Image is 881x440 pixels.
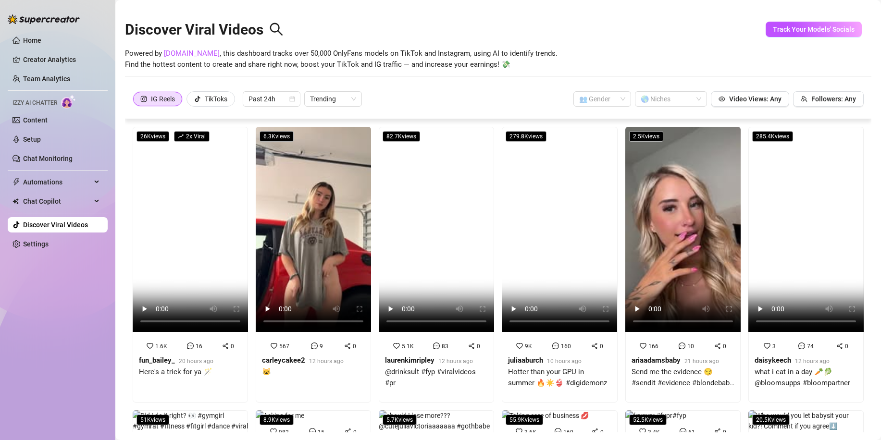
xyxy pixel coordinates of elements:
span: instagram [140,96,147,102]
span: calendar [289,96,295,102]
span: 0 [353,429,357,436]
span: 0 [353,343,356,350]
a: Content [23,116,48,124]
span: tik-tok [194,96,201,102]
span: message [555,428,561,435]
div: Hotter than your GPU in summer 🔥☀️👙 #digidemonz [508,367,611,389]
span: heart [393,342,400,349]
span: 61 [688,429,695,436]
span: share-alt [222,342,229,349]
span: Past 24h [248,92,295,106]
span: 10 hours ago [547,358,582,365]
span: 2 x Viral [174,131,210,142]
span: 12 hours ago [309,358,344,365]
span: Automations [23,174,91,190]
span: heart [147,342,153,349]
span: 3 [772,343,776,350]
span: message [311,342,318,349]
a: Settings [23,240,49,248]
div: @drinksult #fyp #viralvideos #pr [385,367,488,389]
span: heart [516,342,523,349]
strong: laurenkimripley [385,356,434,365]
a: 279.8Kviews9K1600juliaaburch10 hours agoHotter than your GPU in summer 🔥☀️👙 #digidemonz [502,127,617,403]
img: Chat Copilot [12,198,19,205]
span: team [801,96,807,102]
span: 52.5K views [629,415,667,425]
button: Followers: Any [793,91,864,107]
span: share-alt [714,342,721,349]
span: 26K views [136,131,169,142]
span: 160 [563,429,573,436]
span: Track Your Models' Socials [773,25,855,33]
span: 9K [525,343,532,350]
a: 82.7Kviews5.1K830laurenkimripley12 hours ago@drinksult #fyp #viralvideos #pr [379,127,494,403]
span: 5.7K views [383,415,417,425]
a: Discover Viral Videos [23,221,88,229]
span: Chat Copilot [23,194,91,209]
a: Team Analytics [23,75,70,83]
span: 0 [845,343,848,350]
span: share-alt [714,428,721,435]
span: search [269,22,284,37]
span: 0 [600,429,604,436]
a: 6.3Kviews56790carleycakee212 hours ago🐱 [256,127,371,403]
span: 21 hours ago [684,358,719,365]
img: frrrrrrrr #fypr#fyp [625,410,686,421]
span: share-alt [592,428,598,435]
a: 2.5Kviews166100ariaadamsbaby21 hours agoSend me the evidence 😏 ⁠ ⁠ #sendit #evidence #blondebabe ... [625,127,741,403]
span: heart [270,428,277,435]
iframe: Intercom live chat [848,407,871,430]
span: message [680,428,686,435]
h2: Discover Viral Videos [125,21,284,39]
span: 160 [561,343,571,350]
span: 1.6K [155,343,167,350]
span: 10 [687,343,694,350]
span: message [552,342,559,349]
span: share-alt [468,342,475,349]
span: Video Views: Any [729,95,782,103]
span: 16 [196,343,202,350]
span: 20 hours ago [179,358,213,365]
span: 3.4K [648,429,660,436]
a: 26Kviewsrise2x Viral1.6K160fun_bailey_20 hours agoHere's a trick for ya 🪄 [133,127,248,403]
span: 0 [231,343,234,350]
span: share-alt [836,342,843,349]
span: 83 [442,343,448,350]
span: Powered by , this dashboard tracks over 50,000 OnlyFans models on TikTok and Instagram, using AI ... [125,48,558,71]
a: 285.4Kviews3740daisykeech12 hours agowhat i eat in a day 🥕🥬 @bloomsupps #bloompartner [748,127,864,403]
span: share-alt [591,342,598,349]
span: 0 [723,343,726,350]
span: 15 [318,429,324,436]
span: 55.9K views [506,415,543,425]
span: 166 [648,343,658,350]
div: Here's a trick for ya 🪄 [139,367,213,378]
div: TikToks [205,92,227,106]
strong: daisykeech [755,356,791,365]
span: 12 hours ago [438,358,473,365]
span: 12 hours ago [795,358,830,365]
span: message [309,428,316,435]
a: Chat Monitoring [23,155,73,162]
span: 8.9K views [260,415,294,425]
span: 3.6K [524,429,536,436]
span: 51K views [136,415,169,425]
a: Setup [23,135,41,143]
span: heart [271,342,277,349]
span: 567 [279,343,289,350]
span: message [433,342,440,349]
span: 74 [807,343,814,350]
span: thunderbolt [12,178,20,186]
strong: carleycakee2 [262,356,305,365]
span: 0 [477,343,480,350]
div: Send me the evidence 😏 ⁠ ⁠ #sendit #evidence #blondebabe #permission [632,367,734,389]
img: logo-BBDzfeDw.svg [8,14,80,24]
div: what i eat in a day 🥕🥬 @bloomsupps #bloompartner [755,367,857,389]
span: rise [178,134,184,139]
span: 82.7K views [383,131,420,142]
a: Home [23,37,41,44]
span: share-alt [345,428,351,435]
span: 9 [320,343,323,350]
span: 982 [279,429,289,436]
span: Izzy AI Chatter [12,98,57,108]
span: heart [764,342,770,349]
